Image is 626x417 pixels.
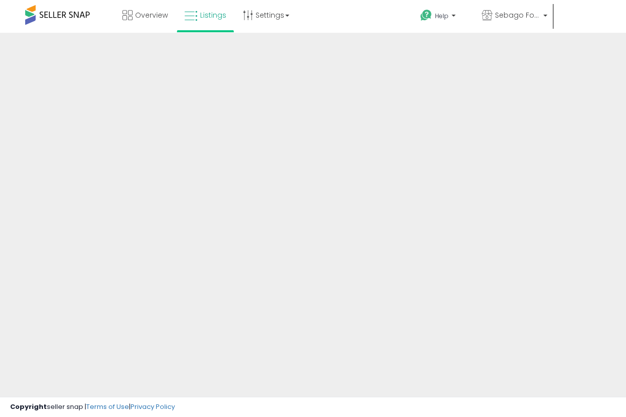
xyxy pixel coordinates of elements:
a: Help [412,2,473,33]
span: Listings [200,10,226,20]
span: Help [435,12,449,20]
a: Privacy Policy [131,402,175,411]
i: Get Help [420,9,432,22]
strong: Copyright [10,402,47,411]
a: Terms of Use [86,402,129,411]
div: seller snap | | [10,402,175,412]
span: Overview [135,10,168,20]
span: Sebago Foods [495,10,540,20]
